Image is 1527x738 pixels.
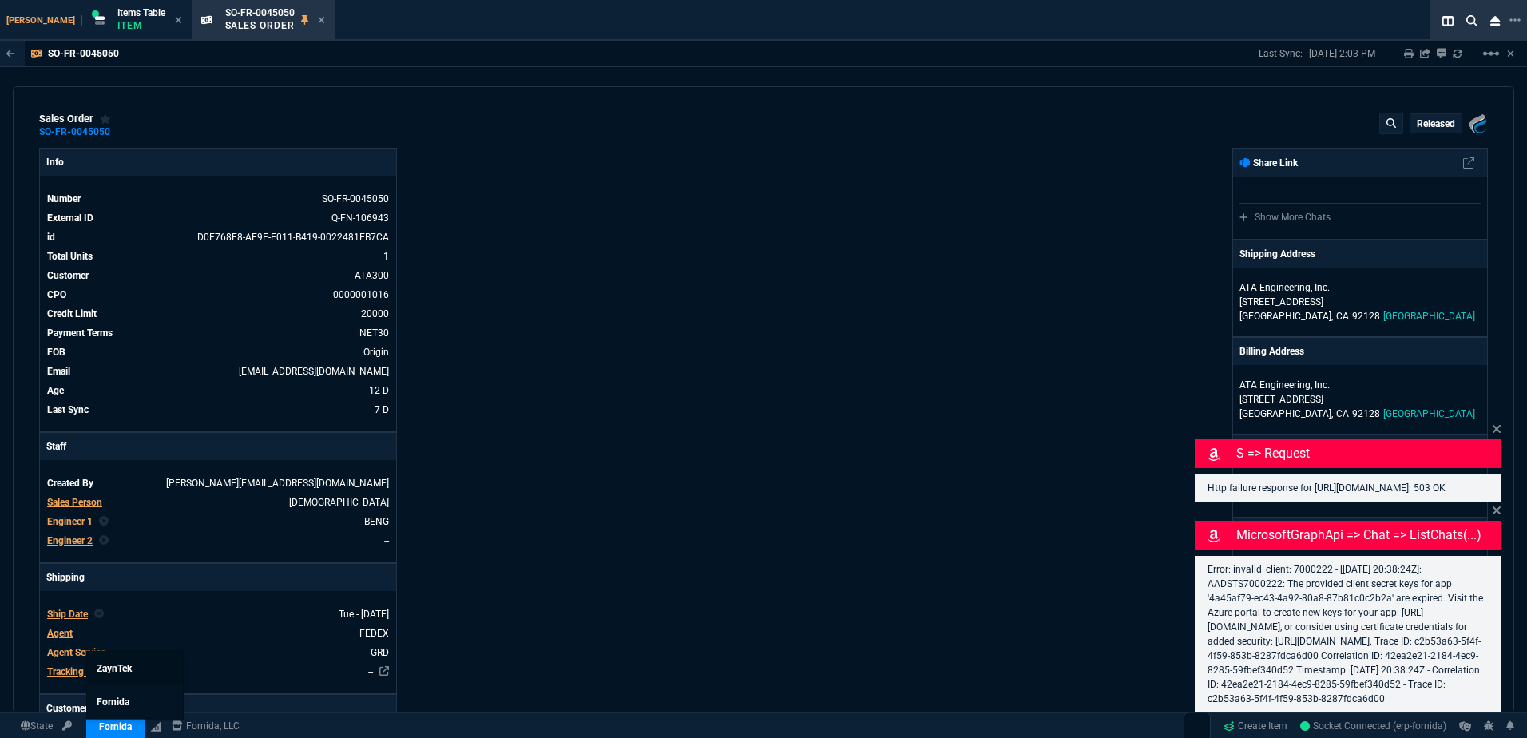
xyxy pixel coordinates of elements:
span: Sales Person [47,497,102,508]
span: -- [384,535,389,546]
a: -- [368,666,373,677]
span: BENG [364,516,389,527]
span: BRIAN.OVER@FORNIDA.COM [166,478,389,489]
nx-icon: Close Workbench [1484,11,1506,30]
a: See Marketplace Order [331,212,389,224]
tr: See Marketplace Order [46,191,390,207]
span: Agent Service [47,647,105,658]
span: [GEOGRAPHIC_DATA] [1383,311,1475,322]
span: 92128 [1352,311,1380,322]
p: S => request [1236,444,1498,463]
span: [GEOGRAPHIC_DATA] [1383,408,1475,419]
a: ATA300 [355,270,389,281]
span: [PERSON_NAME] [6,15,82,26]
span: 20000 [361,308,389,319]
p: Released [1417,117,1455,130]
tr: undefined [46,606,390,622]
p: Info [40,149,396,176]
p: Item [117,19,165,32]
span: FOB [47,347,65,358]
nx-icon: Clear selected rep [99,514,109,529]
a: Create Item [1217,714,1294,738]
nx-icon: Split Panels [1436,11,1460,30]
span: accounts.payable@ata-e.com [239,366,389,377]
span: 10/6/25 => 2:03 PM [375,404,389,415]
span: id [47,232,55,243]
span: Engineer 1 [47,516,93,527]
tr: See Marketplace Order [46,229,390,245]
p: ATA Engineering, Inc. [1239,378,1393,392]
p: Shipping Address [1239,247,1315,261]
p: Shipping [40,564,396,591]
nx-icon: Open New Tab [1509,13,1521,28]
span: Credit Limit [47,308,97,319]
a: msbcCompanyName [167,719,244,733]
span: CA [1336,408,1349,419]
span: Total Units [47,251,93,262]
div: sales order [39,113,111,125]
a: Global State [16,719,58,733]
span: VAHI [289,497,389,508]
span: Socket Connected (erp-fornida) [1300,720,1446,732]
span: 1 [383,251,389,262]
span: Email [47,366,70,377]
p: Last Sync: [1259,47,1309,60]
div: Add to Watchlist [100,113,111,125]
span: 2025-10-07T00:00:00.000Z [339,609,389,620]
span: [GEOGRAPHIC_DATA], [1239,311,1333,322]
span: Number [47,193,81,204]
tr: undefined [46,306,390,322]
p: Staff [40,433,396,460]
nx-icon: Back to Table [6,48,15,59]
span: 92128 [1352,408,1380,419]
p: Share Link [1239,156,1298,170]
p: SO-FR-0045050 [48,47,119,60]
tr: 10/6/25 => 2:03 PM [46,402,390,418]
tr: undefined [46,248,390,264]
a: API TOKEN [58,719,77,733]
p: Customer [40,695,396,722]
span: ZaynTek [97,663,132,674]
span: Age [47,385,64,396]
p: Sales Order [225,19,295,32]
tr: undefined [46,494,390,510]
tr: BENG [46,514,390,530]
span: Customer [47,270,89,281]
tr: 10/1/25 => 7:00 PM [46,383,390,399]
tr: undefined [46,268,390,284]
span: Agent [47,628,73,639]
span: CPO [47,289,66,300]
tr: See Marketplace Order [46,210,390,226]
span: NET30 [359,327,389,339]
tr: accounts.payable@ata-e.com [46,363,390,379]
p: ATA Engineering, Inc. [1239,280,1393,295]
span: Engineer 2 [47,535,93,546]
p: Error: invalid_client: 7000222 - [[DATE] 20:38:24Z]: AADSTS7000222: The provided client secret ke... [1208,562,1489,706]
nx-icon: Search [1460,11,1484,30]
a: Hide Workbench [1507,47,1514,60]
p: [STREET_ADDRESS] [1239,392,1481,407]
span: [GEOGRAPHIC_DATA], [1239,408,1333,419]
a: BcKn7HMclyQlNobXAAFe [1300,719,1446,733]
tr: undefined [46,475,390,491]
nx-icon: Clear selected rep [94,607,104,621]
span: GRD [371,647,389,658]
tr: undefined [46,645,390,661]
span: Payment Terms [47,327,113,339]
a: SO-FR-0045050 [39,131,110,133]
nx-icon: Close Tab [175,14,182,27]
nx-icon: Close Tab [318,14,325,27]
p: Billing Address [1239,344,1304,359]
p: Http failure response for [URL][DOMAIN_NAME]: 503 OK [1208,481,1489,495]
span: CA [1336,311,1349,322]
p: [DATE] 2:03 PM [1309,47,1375,60]
span: Fornida [97,696,129,708]
nx-icon: Clear selected rep [99,534,109,548]
tr: undefined [46,325,390,341]
span: Ship Date [47,609,88,620]
span: External ID [47,212,93,224]
a: 0000001016 [333,289,389,300]
span: SO-FR-0045050 [225,7,295,18]
span: Last Sync [47,404,89,415]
